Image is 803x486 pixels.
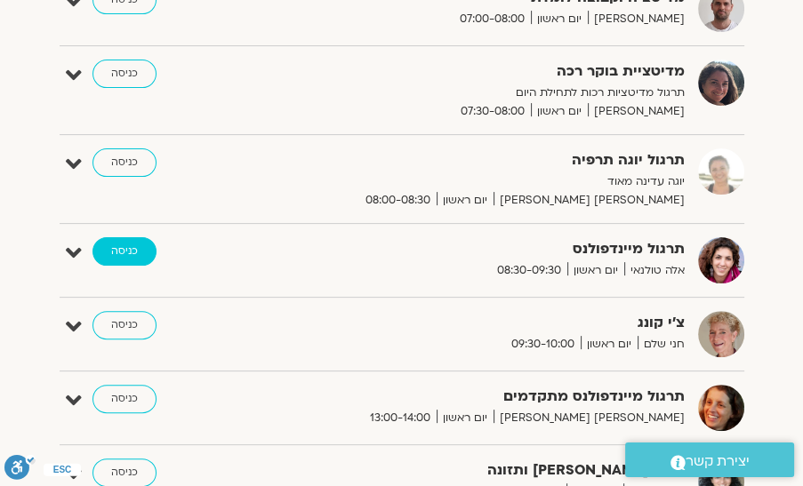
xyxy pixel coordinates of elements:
[302,311,685,335] strong: צ'י קונג
[454,102,531,121] span: 07:30-08:00
[531,10,588,28] span: יום ראשון
[505,335,581,354] span: 09:30-10:00
[92,311,157,339] a: כניסה
[92,60,157,88] a: כניסה
[302,385,685,409] strong: תרגול מיינדפולנס מתקדמים
[625,442,794,477] a: יצירת קשר
[92,148,157,177] a: כניסה
[588,102,685,121] span: [PERSON_NAME]
[92,237,157,266] a: כניסה
[364,409,437,427] span: 13:00-14:00
[302,84,685,102] p: תרגול מדיטציות רכות לתחילת היום
[494,191,685,210] span: [PERSON_NAME] [PERSON_NAME]
[686,450,750,474] span: יצירת קשר
[302,172,685,191] p: יוגה עדינה מאוד
[531,102,588,121] span: יום ראשון
[638,335,685,354] span: חני שלם
[494,409,685,427] span: [PERSON_NAME] [PERSON_NAME]
[302,237,685,261] strong: תרגול מיינדפולנס
[92,385,157,413] a: כניסה
[624,261,685,280] span: אלה טולנאי
[581,335,638,354] span: יום ראשון
[588,10,685,28] span: [PERSON_NAME]
[437,191,494,210] span: יום ראשון
[359,191,437,210] span: 08:00-08:30
[437,409,494,427] span: יום ראשון
[491,261,567,280] span: 08:30-09:30
[302,60,685,84] strong: מדיטציית בוקר רכה
[302,148,685,172] strong: תרגול יוגה תרפיה
[454,10,531,28] span: 07:00-08:00
[567,261,624,280] span: יום ראשון
[302,458,685,482] strong: אורח [PERSON_NAME] ותזונה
